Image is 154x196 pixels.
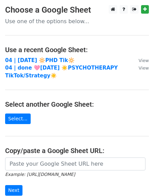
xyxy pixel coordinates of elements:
[132,65,149,71] a: View
[5,100,149,108] h4: Select another Google Sheet:
[5,114,31,124] a: Select...
[5,65,118,79] a: 04 | done 🩷[DATE] ☀️PSYCHOTHERAPY TikTok/Strategy☀️
[5,172,75,177] small: Example: [URL][DOMAIN_NAME]
[5,57,75,63] a: 04 | [DATE] 🔆PHD Tik🔆
[5,147,149,155] h4: Copy/paste a Google Sheet URL:
[139,65,149,71] small: View
[5,18,149,25] p: Use one of the options below...
[139,58,149,63] small: View
[5,157,145,170] input: Paste your Google Sheet URL here
[5,46,149,54] h4: Use a recent Google Sheet:
[132,57,149,63] a: View
[5,5,149,15] h3: Choose a Google Sheet
[5,185,22,196] input: Next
